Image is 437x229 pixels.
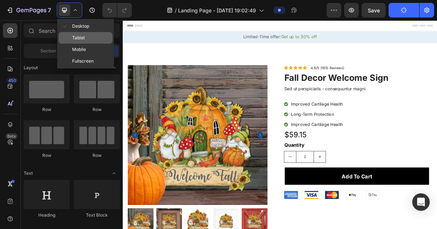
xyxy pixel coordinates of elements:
[74,106,120,113] div: Row
[7,78,17,83] div: 450
[123,20,437,229] iframe: Design area
[72,23,89,30] span: Desktop
[261,63,308,69] p: 4.6/5 (1612 Reviews)
[24,64,38,71] span: Layout
[178,7,256,14] span: Landing Page - [DATE] 19:02:49
[74,212,120,218] div: Text Block
[24,152,70,159] div: Row
[72,46,86,53] span: Mobile
[234,113,306,121] p: Improved Cartilage Health
[175,7,177,14] span: /
[224,182,241,198] button: decrement
[368,7,380,13] span: Save
[234,141,306,149] p: Improved Cartilage Health
[225,91,429,99] p: Sed ut perspiciatis - consequuntur magni
[224,168,430,178] div: Quantity
[5,133,17,139] div: Beta
[40,48,56,54] span: Section
[3,3,54,17] button: 7
[187,155,196,164] button: Carousel Next Arrow
[108,167,120,179] span: Toggle open
[225,205,426,229] button: <p><span style="font-size:20px;"><strong>Add &nbsp; To &nbsp;Cart</strong></span>&nbsp;</p>
[224,71,430,88] h1: fall decor welcome sign
[72,58,94,65] span: Fullscreen
[48,6,51,15] p: 7
[241,182,265,198] input: quantity
[224,151,430,167] div: $59.15
[108,62,120,74] span: Toggle open
[362,3,386,17] button: Save
[74,152,120,159] div: Row
[265,182,282,198] button: increment
[24,106,70,113] div: Row
[234,127,306,135] p: Long-Term Protection
[24,170,33,177] span: Text
[24,212,70,218] div: Heading
[412,193,430,211] div: Open Intercom Messenger
[304,213,347,221] strong: Add To Cart
[102,3,132,17] div: Undo/Redo
[72,34,85,42] span: Tablet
